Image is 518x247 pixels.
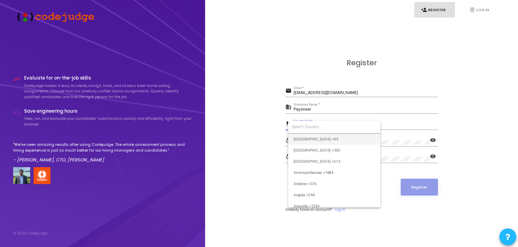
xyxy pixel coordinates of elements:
[294,167,375,178] span: AmericanSamoa +1684
[292,124,377,130] input: Search Country...
[294,178,375,189] span: Andorra +376
[294,201,375,212] span: Anguilla +1264
[294,134,375,145] span: [GEOGRAPHIC_DATA] +93
[294,189,375,201] span: Angola +244
[294,156,375,167] span: [GEOGRAPHIC_DATA] +213
[294,145,375,156] span: [GEOGRAPHIC_DATA] +355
